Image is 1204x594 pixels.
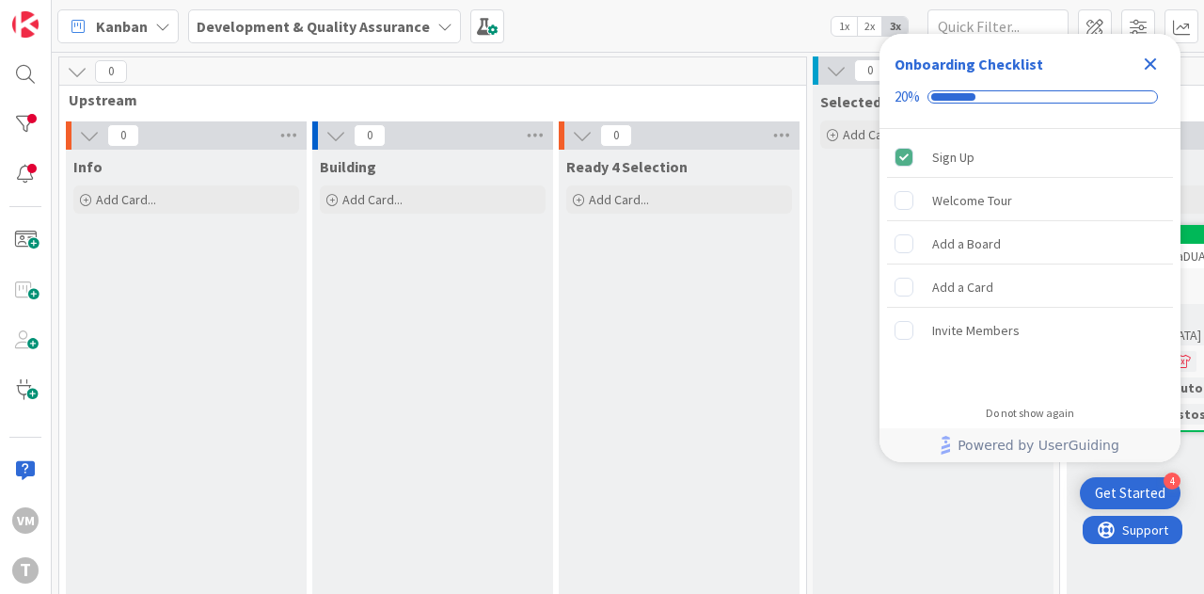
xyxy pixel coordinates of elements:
[342,191,403,208] span: Add Card...
[197,17,430,36] b: Development & Quality Assurance
[887,136,1173,178] div: Sign Up is complete.
[932,233,1001,255] div: Add a Board
[69,90,783,109] span: Upstream
[73,157,103,176] span: Info
[932,189,1012,212] div: Welcome Tour
[887,223,1173,265] div: Add a Board is incomplete.
[958,434,1119,457] span: Powered by UserGuiding
[932,146,974,169] div: Sign Up
[95,60,127,83] span: 0
[1164,473,1180,490] div: 4
[879,428,1180,462] div: Footer
[932,319,1020,342] div: Invite Members
[600,124,632,147] span: 0
[889,428,1171,462] a: Powered by UserGuiding
[986,406,1074,421] div: Do not show again
[927,9,1069,43] input: Quick Filter...
[879,34,1180,462] div: Checklist Container
[854,59,886,82] span: 0
[887,310,1173,351] div: Invite Members is incomplete.
[832,17,857,36] span: 1x
[843,126,903,143] span: Add Card...
[1080,477,1180,509] div: Open Get Started checklist, remaining modules: 4
[96,15,148,38] span: Kanban
[40,3,86,25] span: Support
[895,53,1043,75] div: Onboarding Checklist
[932,276,993,298] div: Add a Card
[96,191,156,208] span: Add Card...
[589,191,649,208] span: Add Card...
[857,17,882,36] span: 2x
[566,157,688,176] span: Ready 4 Selection
[887,180,1173,221] div: Welcome Tour is incomplete.
[107,124,139,147] span: 0
[895,88,920,105] div: 20%
[820,92,881,111] span: Selected
[1095,484,1165,503] div: Get Started
[12,557,39,584] div: T
[354,124,386,147] span: 0
[882,17,908,36] span: 3x
[12,11,39,38] img: Visit kanbanzone.com
[320,157,376,176] span: Building
[895,88,1165,105] div: Checklist progress: 20%
[1135,49,1165,79] div: Close Checklist
[12,507,39,534] div: VM
[879,129,1180,393] div: Checklist items
[887,266,1173,308] div: Add a Card is incomplete.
